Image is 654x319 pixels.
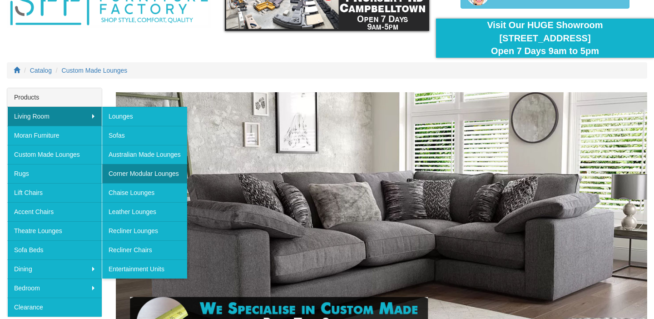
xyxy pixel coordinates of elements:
a: Leather Lounges [102,202,187,221]
a: Moran Furniture [7,126,102,145]
a: Theatre Lounges [7,221,102,240]
div: Products [7,88,102,107]
a: Catalog [30,67,52,74]
a: Custom Made Lounges [7,145,102,164]
a: Rugs [7,164,102,183]
a: Australian Made Lounges [102,145,187,164]
a: Recliner Chairs [102,240,187,259]
a: Bedroom [7,279,102,298]
a: Corner Modular Lounges [102,164,187,183]
a: Dining [7,259,102,279]
a: Lift Chairs [7,183,102,202]
a: Chaise Lounges [102,183,187,202]
a: Sofa Beds [7,240,102,259]
div: Visit Our HUGE Showroom [STREET_ADDRESS] Open 7 Days 9am to 5pm [443,19,647,58]
a: Entertainment Units [102,259,187,279]
a: Lounges [102,107,187,126]
a: Accent Chairs [7,202,102,221]
a: Living Room [7,107,102,126]
a: Custom Made Lounges [62,67,128,74]
a: Recliner Lounges [102,221,187,240]
a: Clearance [7,298,102,317]
a: Sofas [102,126,187,145]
